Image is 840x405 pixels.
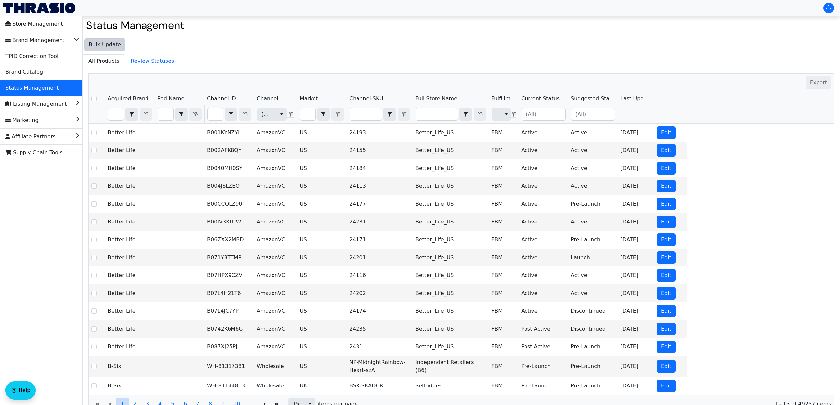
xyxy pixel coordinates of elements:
[317,108,330,121] span: Choose Operator
[347,124,413,142] td: 24193
[383,108,396,121] span: Choose Operator
[297,284,347,302] td: US
[204,159,254,177] td: B0040MH0SY
[91,344,97,349] input: Select Row
[413,266,489,284] td: Better_Life_US
[5,67,43,77] span: Brand Catalog
[254,177,297,195] td: AmazonVC
[125,108,138,121] span: Choose Operator
[254,320,297,338] td: AmazonVC
[5,19,63,29] span: Store Management
[254,231,297,249] td: AmazonVC
[519,284,568,302] td: Active
[254,377,297,395] td: Wholesale
[225,108,237,120] button: select
[91,326,97,332] input: Select Row
[86,19,837,32] h2: Status Management
[413,338,489,356] td: Better_Life_US
[254,213,297,231] td: AmazonVC
[126,108,138,120] button: select
[657,323,676,335] button: Edit
[413,356,489,377] td: Independent Retailers (B6)
[568,142,618,159] td: Active
[5,99,67,109] span: Listing Management
[5,381,36,400] button: Help floatingactionbutton
[204,302,254,320] td: B07L4JC7YP
[91,183,97,189] input: Select Row
[254,302,297,320] td: AmazonVC
[105,124,155,142] td: Better Life
[204,266,254,284] td: B07HPX9CZV
[618,356,654,377] td: [DATE]
[84,38,125,51] button: Bulk Update
[416,108,458,120] input: Filter
[618,159,654,177] td: [DATE]
[297,302,347,320] td: US
[657,233,676,246] button: Edit
[568,249,618,266] td: Launch
[204,124,254,142] td: B001KYNZYI
[204,249,254,266] td: B071Y3TTMR
[568,231,618,249] td: Pre-Launch
[519,105,568,124] th: Filter
[568,338,618,356] td: Pre-Launch
[105,320,155,338] td: Better Life
[155,105,204,124] th: Filter
[568,320,618,338] td: Discontinued
[105,266,155,284] td: Better Life
[105,231,155,249] td: Better Life
[618,177,654,195] td: [DATE]
[618,213,654,231] td: [DATE]
[661,271,671,279] span: Edit
[661,289,671,297] span: Edit
[661,307,671,315] span: Edit
[519,249,568,266] td: Active
[661,382,671,390] span: Edit
[413,284,489,302] td: Better_Life_US
[204,377,254,395] td: WH-81144813
[519,195,568,213] td: Active
[657,380,676,392] button: Edit
[261,110,272,118] span: (All)
[489,142,519,159] td: FBM
[347,338,413,356] td: 2431
[91,291,97,296] input: Select Row
[91,273,97,278] input: Select Row
[657,341,676,353] button: Edit
[5,83,59,93] span: Status Management
[347,142,413,159] td: 24155
[105,284,155,302] td: Better Life
[522,108,565,120] input: (All)
[661,325,671,333] span: Edit
[489,377,519,395] td: FBM
[519,320,568,338] td: Post Active
[413,302,489,320] td: Better_Life_US
[661,343,671,351] span: Edit
[91,255,97,260] input: Select Row
[460,108,472,120] button: select
[89,41,121,49] span: Bulk Update
[489,195,519,213] td: FBM
[413,142,489,159] td: Better_Life_US
[618,266,654,284] td: [DATE]
[519,302,568,320] td: Active
[347,266,413,284] td: 24116
[347,177,413,195] td: 24113
[519,266,568,284] td: Active
[661,236,671,244] span: Edit
[204,356,254,377] td: WH-81317381
[618,284,654,302] td: [DATE]
[618,195,654,213] td: [DATE]
[204,320,254,338] td: B0742K6M6G
[5,115,39,126] span: Marketing
[618,302,654,320] td: [DATE]
[661,146,671,154] span: Edit
[568,124,618,142] td: Active
[568,284,618,302] td: Active
[618,231,654,249] td: [DATE]
[489,124,519,142] td: FBM
[661,254,671,262] span: Edit
[657,126,676,139] button: Edit
[91,148,97,153] input: Select Row
[521,95,560,102] span: Current Status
